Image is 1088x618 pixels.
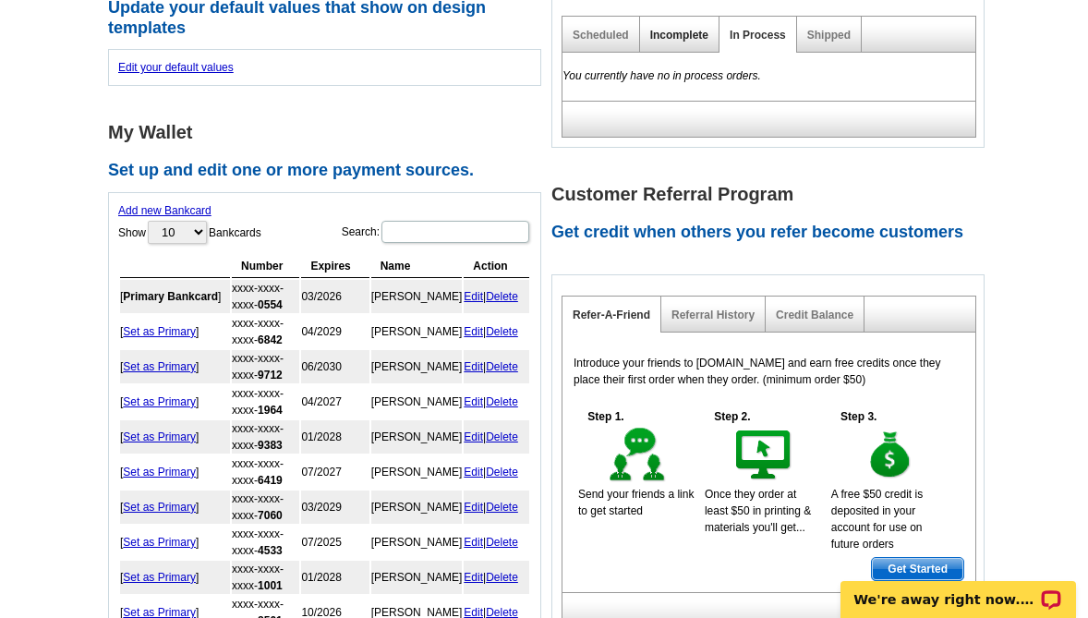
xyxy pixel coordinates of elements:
[606,425,670,486] img: step-1.gif
[464,315,529,348] td: |
[551,223,995,243] h2: Get credit when others you refer become customers
[464,360,483,373] a: Edit
[464,420,529,454] td: |
[258,404,283,417] strong: 1964
[301,561,369,594] td: 01/2028
[258,333,283,346] strong: 6842
[120,385,230,418] td: [ ]
[301,255,369,278] th: Expires
[123,325,196,338] a: Set as Primary
[371,315,463,348] td: [PERSON_NAME]
[232,420,299,454] td: xxxx-xxxx-xxxx-
[120,350,230,383] td: [ ]
[258,439,283,452] strong: 9383
[730,29,786,42] a: In Process
[828,560,1088,618] iframe: LiveChat chat widget
[120,315,230,348] td: [ ]
[232,280,299,313] td: xxxx-xxxx-xxxx-
[464,290,483,303] a: Edit
[258,544,283,557] strong: 4533
[371,526,463,559] td: [PERSON_NAME]
[464,350,529,383] td: |
[232,315,299,348] td: xxxx-xxxx-xxxx-
[578,408,634,425] h5: Step 1.
[573,29,629,42] a: Scheduled
[371,255,463,278] th: Name
[705,488,811,534] span: Once they order at least $50 in printing & materials you'll get...
[301,526,369,559] td: 07/2025
[371,280,463,313] td: [PERSON_NAME]
[671,309,755,321] a: Referral History
[232,255,299,278] th: Number
[148,221,207,244] select: ShowBankcards
[232,350,299,383] td: xxxx-xxxx-xxxx-
[464,255,529,278] th: Action
[120,561,230,594] td: [ ]
[342,219,531,245] label: Search:
[831,408,887,425] h5: Step 3.
[562,69,761,82] em: You currently have no in process orders.
[807,29,851,42] a: Shipped
[120,280,230,313] td: [ ]
[859,425,923,486] img: step-3.gif
[486,395,518,408] a: Delete
[371,350,463,383] td: [PERSON_NAME]
[371,385,463,418] td: [PERSON_NAME]
[120,526,230,559] td: [ ]
[258,298,283,311] strong: 0554
[108,123,551,142] h1: My Wallet
[371,561,463,594] td: [PERSON_NAME]
[464,561,529,594] td: |
[486,325,518,338] a: Delete
[123,571,196,584] a: Set as Primary
[464,526,529,559] td: |
[232,455,299,489] td: xxxx-xxxx-xxxx-
[123,501,196,514] a: Set as Primary
[486,466,518,479] a: Delete
[301,420,369,454] td: 01/2028
[301,315,369,348] td: 04/2029
[464,571,483,584] a: Edit
[464,385,529,418] td: |
[464,280,529,313] td: |
[551,185,995,204] h1: Customer Referral Program
[301,455,369,489] td: 07/2027
[120,455,230,489] td: [ ]
[258,509,283,522] strong: 7060
[574,355,964,388] p: Introduce your friends to [DOMAIN_NAME] and earn free credits once they place their first order w...
[464,430,483,443] a: Edit
[118,61,234,74] a: Edit your default values
[371,455,463,489] td: [PERSON_NAME]
[108,161,551,181] h2: Set up and edit one or more payment sources.
[872,558,963,580] span: Get Started
[464,536,483,549] a: Edit
[486,501,518,514] a: Delete
[578,488,694,517] span: Send your friends a link to get started
[118,219,261,246] label: Show Bankcards
[732,425,796,486] img: step-2.gif
[464,395,483,408] a: Edit
[232,491,299,524] td: xxxx-xxxx-xxxx-
[464,491,529,524] td: |
[464,466,483,479] a: Edit
[486,430,518,443] a: Delete
[232,526,299,559] td: xxxx-xxxx-xxxx-
[123,395,196,408] a: Set as Primary
[258,474,283,487] strong: 6419
[123,430,196,443] a: Set as Primary
[464,501,483,514] a: Edit
[486,290,518,303] a: Delete
[776,309,853,321] a: Credit Balance
[573,309,650,321] a: Refer-A-Friend
[301,385,369,418] td: 04/2027
[301,350,369,383] td: 06/2030
[464,325,483,338] a: Edit
[123,536,196,549] a: Set as Primary
[258,369,283,382] strong: 9712
[371,491,463,524] td: [PERSON_NAME]
[123,360,196,373] a: Set as Primary
[301,491,369,524] td: 03/2029
[118,204,212,217] a: Add new Bankcard
[486,571,518,584] a: Delete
